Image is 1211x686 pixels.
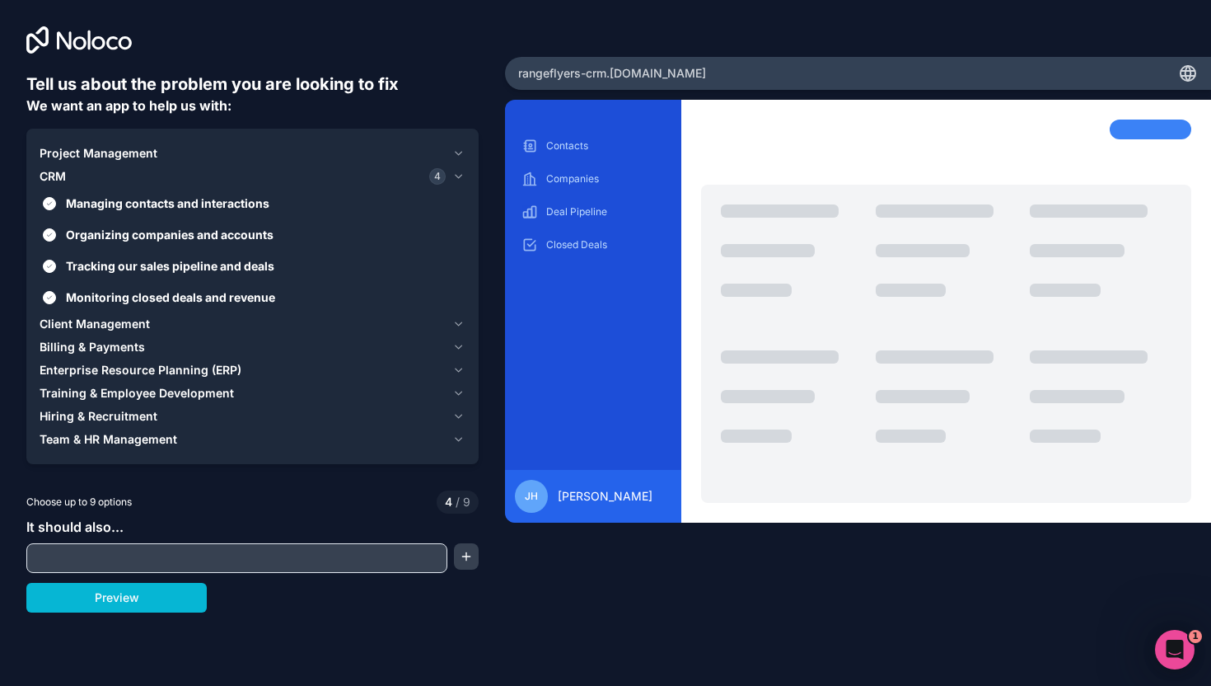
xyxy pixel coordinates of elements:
span: 1 [1189,630,1202,643]
span: Choose up to 9 options [26,495,132,510]
button: Training & Employee Development [40,382,465,405]
span: / [456,495,460,509]
span: Hiring & Recruitment [40,408,157,425]
span: Monitoring closed deals and revenue [66,289,462,306]
span: Organizing companies and accounts [66,226,462,243]
div: scrollable content [518,133,668,457]
span: Managing contacts and interactions [66,195,462,212]
span: Enterprise Resource Planning (ERP) [40,362,241,378]
button: Managing contacts and interactions [43,197,56,210]
button: Monitoring closed deals and revenue [43,291,56,304]
button: Project Management [40,142,465,165]
button: Team & HR Management [40,428,465,451]
button: CRM4 [40,165,465,188]
p: Closed Deals [546,238,665,251]
span: We want an app to help us with: [26,97,231,114]
span: 4 [429,168,446,185]
button: Hiring & Recruitment [40,405,465,428]
span: It should also... [26,519,124,535]
button: Preview [26,583,207,613]
span: Tracking our sales pipeline and deals [66,257,462,275]
span: JH [525,490,538,503]
span: Training & Employee Development [40,385,234,402]
span: Client Management [40,316,150,332]
span: CRM [40,168,66,185]
h6: Tell us about the problem you are looking to fix [26,73,479,96]
iframe: Intercom live chat [1155,630,1195,670]
span: Billing & Payments [40,339,145,355]
span: 9 [452,494,470,510]
button: Organizing companies and accounts [43,228,56,242]
div: CRM4 [40,188,465,312]
button: Client Management [40,312,465,336]
span: rangeflyers-crm .[DOMAIN_NAME] [518,65,706,82]
button: Billing & Payments [40,336,465,359]
p: Contacts [546,139,665,153]
p: Companies [546,172,665,186]
p: Deal Pipeline [546,205,665,218]
span: Project Management [40,145,157,162]
button: Enterprise Resource Planning (ERP) [40,359,465,382]
span: [PERSON_NAME] [558,488,652,505]
span: 4 [445,494,452,510]
span: Team & HR Management [40,431,177,448]
button: Tracking our sales pipeline and deals [43,260,56,273]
